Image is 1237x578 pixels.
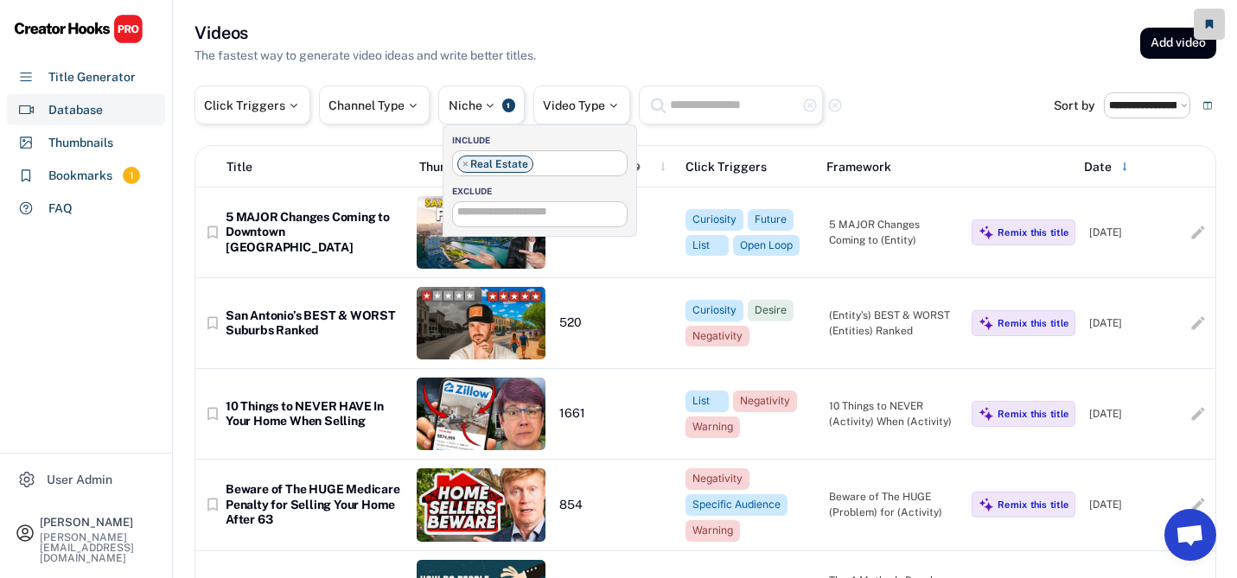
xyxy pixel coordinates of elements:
img: Screenshot%202025-05-04%20at%205.14.17%20PM.png [417,378,546,450]
button: highlight_remove [802,98,818,113]
div: Curiosity [692,213,736,227]
div: (Entity’s) BEST & WORST (Entities) Ranked [829,308,959,339]
div: Warning [692,420,733,435]
button: highlight_remove [827,98,843,113]
div: 5 MAJOR Changes Coming to Downtown [GEOGRAPHIC_DATA] [226,210,403,256]
div: Thumbnails [48,134,113,152]
div: Title Generator [48,68,136,86]
div: Remix this title [998,226,1068,238]
button: bookmark_border [204,224,221,241]
div: Negativity [740,394,790,409]
div: Curiosity [692,303,736,318]
div: Date [1084,158,1112,176]
button: bookmark_border [204,314,221,332]
div: List [692,394,722,409]
div: Specific Audience [692,498,781,512]
div: User Admin [47,471,112,489]
button: edit [1189,314,1207,332]
div: Remix this title [998,499,1068,511]
div: [DATE] [1089,406,1176,422]
div: List [692,238,722,253]
div: 520 [559,315,672,331]
div: Beware of The HUGE (Problem) for (Activity) [829,489,959,520]
li: Real Estate [457,156,533,173]
div: Sort by [1054,99,1095,111]
div: Channel Type [328,99,420,111]
img: thumbnail%20%281%29.jpg [417,468,546,541]
img: MagicMajor%20%28Purple%29.svg [979,315,994,331]
button: bookmark_border [204,405,221,422]
img: MagicMajor%20%28Purple%29.svg [979,497,994,512]
div: 10 Things to NEVER HAVE In Your Home When Selling [226,399,403,429]
div: [DATE] [1089,497,1176,512]
h3: Videos [194,21,248,45]
div: EXCLUDE [452,185,636,197]
button: bookmark_border [204,496,221,513]
div: Thumbnail [419,158,546,176]
div: FAQ [48,200,73,218]
img: thumbnail%20%286%29.jpg [417,287,546,359]
div: Bookmarks [48,167,112,185]
div: Warning [692,524,733,538]
div: Negativity [692,329,743,344]
div: Negativity [692,472,743,486]
div: Beware of The HUGE Medicare Penalty for Selling Your Home After 63 [226,482,403,528]
div: San Antonio’s BEST & WORST Suburbs Ranked [226,308,403,339]
div: 5 MAJOR Changes Coming to (Entity) [829,217,959,248]
div: Framework [826,158,953,176]
div: [DATE] [1089,225,1176,240]
div: Desire [755,303,787,318]
button: Add video [1140,28,1216,59]
div: Remix this title [998,408,1068,420]
img: thumbnail%20%2855%29.jpg [417,196,546,269]
div: Niche [449,99,498,111]
button: edit [1189,224,1207,241]
div: Title [226,158,252,176]
div: Click Triggers [204,99,301,111]
div: 10 Things to NEVER (Activity) When (Activity) [829,398,959,429]
img: MagicMajor%20%28Purple%29.svg [979,406,994,422]
div: [PERSON_NAME][EMAIL_ADDRESS][DOMAIN_NAME] [40,532,157,563]
div: Open Loop [740,238,793,253]
div: [DATE] [1089,315,1176,331]
button: edit [1189,496,1207,513]
div: INCLUDE [452,134,636,146]
img: CHPRO%20Logo.svg [14,14,143,44]
div: 1 [502,98,515,112]
div: Click Triggers [685,158,813,176]
div: Remix this title [998,317,1068,329]
button: edit [1189,405,1207,422]
div: 854 [559,498,672,513]
div: Database [48,101,103,119]
div: The fastest way to generate video ideas and write better titles. [194,47,536,65]
div: 1661 [559,406,672,422]
img: MagicMajor%20%28Purple%29.svg [979,225,994,240]
div: Future [755,213,787,227]
div: [PERSON_NAME] [40,517,157,528]
div: 1 [123,168,140,183]
a: Open chat [1164,509,1216,561]
span: × [462,159,469,169]
div: Video Type [543,99,621,111]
